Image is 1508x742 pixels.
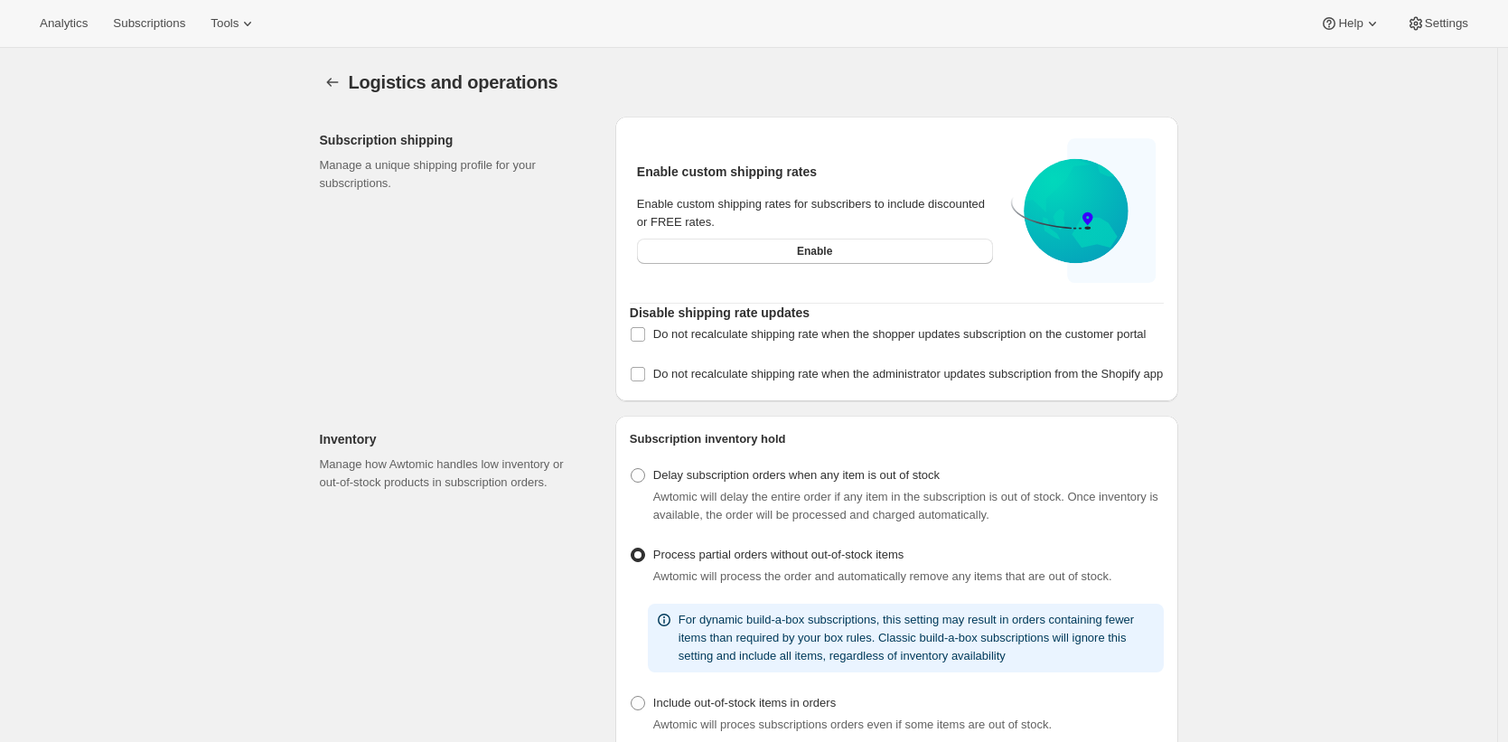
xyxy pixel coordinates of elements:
[320,156,586,193] p: Manage a unique shipping profile for your subscriptions.
[113,16,185,31] span: Subscriptions
[653,548,904,561] span: Process partial orders without out-of-stock items
[653,569,1112,583] span: Awtomic will process the order and automatically remove any items that are out of stock.
[320,70,345,95] button: Settings
[320,131,586,149] h2: Subscription shipping
[320,430,586,448] h2: Inventory
[40,16,88,31] span: Analytics
[653,468,940,482] span: Delay subscription orders when any item is out of stock
[1396,11,1479,36] button: Settings
[211,16,239,31] span: Tools
[653,718,1052,731] span: Awtomic will proces subscriptions orders even if some items are out of stock.
[630,304,1164,322] h2: Disable shipping rate updates
[200,11,267,36] button: Tools
[637,195,993,231] div: Enable custom shipping rates for subscribers to include discounted or FREE rates.
[653,696,836,709] span: Include out-of-stock items in orders
[637,239,993,264] button: Enable
[102,11,196,36] button: Subscriptions
[653,367,1163,380] span: Do not recalculate shipping rate when the administrator updates subscription from the Shopify app
[637,163,993,181] h2: Enable custom shipping rates
[320,456,586,492] p: Manage how Awtomic handles low inventory or out-of-stock products in subscription orders.
[679,611,1157,665] p: For dynamic build-a-box subscriptions, this setting may result in orders containing fewer items t...
[29,11,98,36] button: Analytics
[653,490,1158,521] span: Awtomic will delay the entire order if any item in the subscription is out of stock. Once invento...
[1338,16,1363,31] span: Help
[653,327,1147,341] span: Do not recalculate shipping rate when the shopper updates subscription on the customer portal
[630,430,1164,448] h2: Subscription inventory hold
[1309,11,1391,36] button: Help
[1425,16,1468,31] span: Settings
[797,244,832,258] span: Enable
[349,72,558,92] span: Logistics and operations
